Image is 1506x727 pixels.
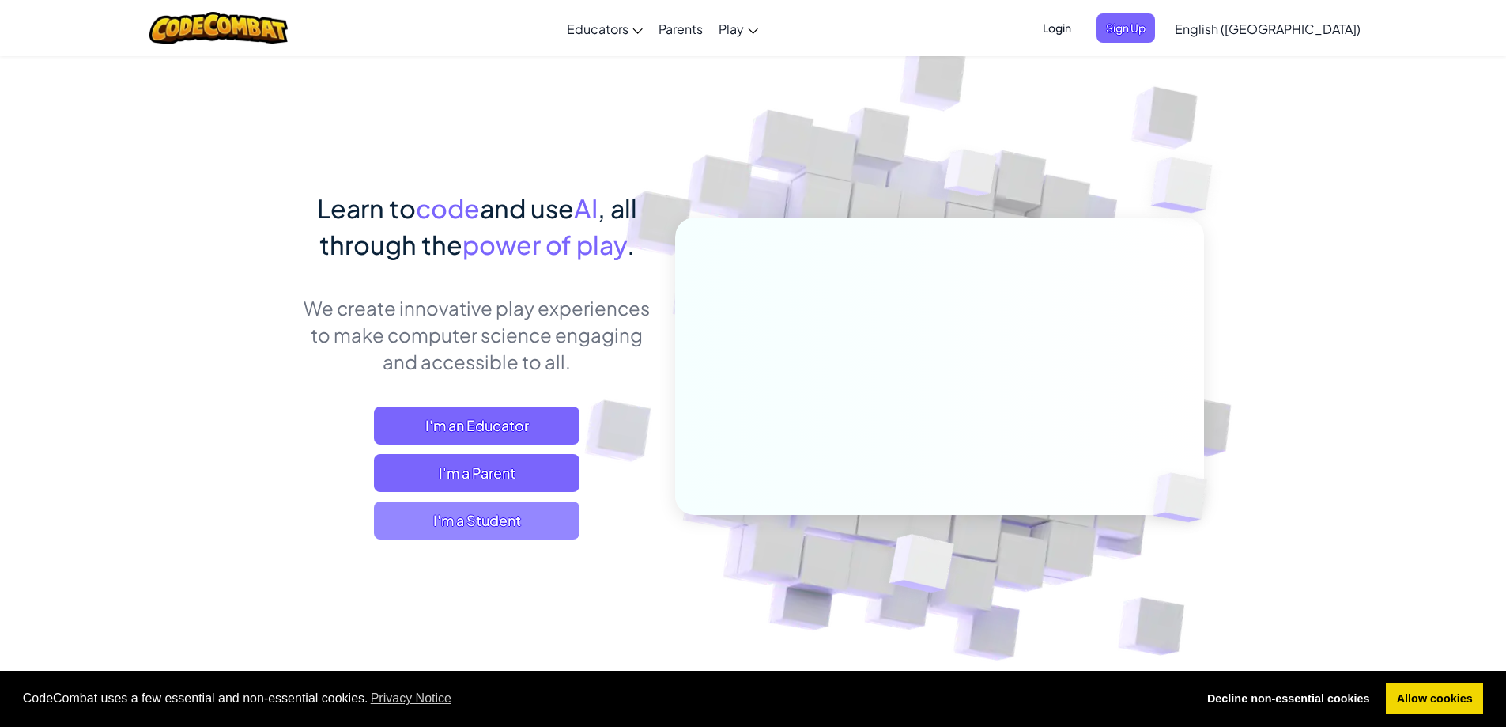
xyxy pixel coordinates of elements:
span: CodeCombat uses a few essential and non-essential cookies. [23,687,1184,710]
span: power of play [462,229,627,260]
span: Learn to [317,192,416,224]
img: Overlap cubes [1119,119,1256,252]
a: Parents [651,7,711,50]
a: deny cookies [1196,683,1380,715]
a: I'm a Parent [374,454,579,492]
span: Educators [567,21,628,37]
a: English ([GEOGRAPHIC_DATA]) [1167,7,1368,50]
img: Overlap cubes [850,501,991,632]
span: and use [480,192,574,224]
a: I'm an Educator [374,407,579,445]
img: Overlap cubes [1126,440,1244,555]
button: I'm a Student [374,502,579,540]
img: CodeCombat logo [149,12,288,44]
a: allow cookies [1386,683,1483,715]
button: Sign Up [1096,13,1155,43]
img: Overlap cubes [914,118,1028,236]
button: Login [1033,13,1081,43]
a: Educators [559,7,651,50]
p: We create innovative play experiences to make computer science engaging and accessible to all. [303,294,651,375]
span: Play [719,21,744,37]
span: English ([GEOGRAPHIC_DATA]) [1175,21,1361,37]
a: Play [711,7,766,50]
span: code [416,192,480,224]
a: learn more about cookies [368,687,455,710]
span: AI [574,192,598,224]
span: . [627,229,635,260]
